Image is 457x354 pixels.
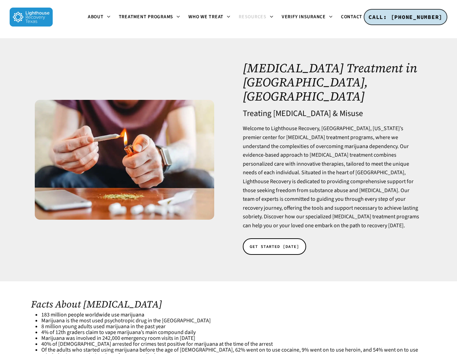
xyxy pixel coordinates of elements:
img: Lighthouse Recovery Texas [10,8,53,27]
li: Marijuana is the most used psychotropic drug in the [GEOGRAPHIC_DATA] [41,318,426,324]
span: About [88,13,104,20]
a: 183 million people worldwide use marijuana [41,311,144,319]
a: About [84,14,115,20]
a: Resources [235,14,278,20]
h2: Facts About [MEDICAL_DATA] [31,299,426,310]
li: 8 million young adults used marijuana in the past year [41,324,426,330]
span: Verify Insurance [282,13,326,20]
h4: Treating [MEDICAL_DATA] & Misuse [243,109,422,118]
a: GET STARTED [DATE] [243,238,306,255]
span: Who We Treat [188,13,224,20]
span: CALL: [PHONE_NUMBER] [368,13,443,20]
a: Who We Treat [184,14,235,20]
a: CALL: [PHONE_NUMBER] [364,9,447,25]
a: Treatment Programs [115,14,185,20]
h1: [MEDICAL_DATA] Treatment in [GEOGRAPHIC_DATA], [GEOGRAPHIC_DATA] [243,61,422,103]
span: Treatment Programs [119,13,174,20]
li: 40% of [DEMOGRAPHIC_DATA] arrested for crimes test positive for marijuana at the time of the arrest [41,341,426,347]
a: Verify Insurance [278,14,337,20]
li: 4% of 12th graders claim to vape marijuana’s main compound daily [41,330,426,335]
a: Contact [337,14,373,20]
img: Canabis cigarrete and lighter in hand. [35,100,214,219]
span: Contact [341,13,362,20]
li: Marijuana was involved in 242,000 emergency room visits in [DATE] [41,335,426,341]
span: Resources [239,13,267,20]
p: Welcome to Lighthouse Recovery, [GEOGRAPHIC_DATA], [US_STATE]’s premier center for [MEDICAL_DATA]... [243,124,422,230]
span: GET STARTED [DATE] [250,243,299,250]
